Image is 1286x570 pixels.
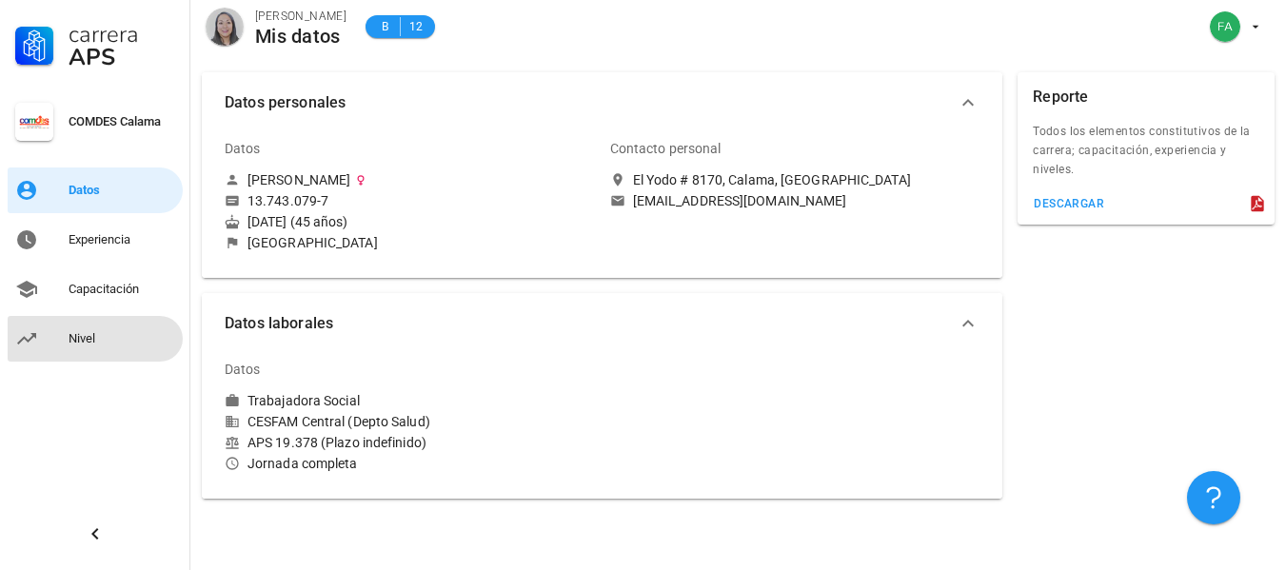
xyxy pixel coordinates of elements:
[1210,11,1240,42] div: avatar
[610,171,980,188] a: El Yodo # 8170, Calama, [GEOGRAPHIC_DATA]
[255,7,346,26] div: [PERSON_NAME]
[225,434,595,451] div: APS 19.378 (Plazo indefinido)
[1033,72,1088,122] div: Reporte
[408,17,424,36] span: 12
[610,192,980,209] a: [EMAIL_ADDRESS][DOMAIN_NAME]
[202,72,1002,133] button: Datos personales
[377,17,392,36] span: B
[225,89,957,116] span: Datos personales
[69,183,175,198] div: Datos
[8,316,183,362] a: Nivel
[206,8,244,46] div: avatar
[225,346,261,392] div: Datos
[1025,190,1112,217] button: descargar
[225,310,957,337] span: Datos laborales
[69,331,175,346] div: Nivel
[8,217,183,263] a: Experiencia
[255,26,346,47] div: Mis datos
[247,192,328,209] div: 13.743.079-7
[247,234,378,251] div: [GEOGRAPHIC_DATA]
[247,171,350,188] div: [PERSON_NAME]
[69,282,175,297] div: Capacitación
[225,455,595,472] div: Jornada completa
[1033,197,1104,210] div: descargar
[225,126,261,171] div: Datos
[69,23,175,46] div: Carrera
[247,392,360,409] div: Trabajadora Social
[69,46,175,69] div: APS
[202,293,1002,354] button: Datos laborales
[1018,122,1275,190] div: Todos los elementos constitutivos de la carrera; capacitación, experiencia y niveles.
[69,232,175,247] div: Experiencia
[8,266,183,312] a: Capacitación
[610,126,722,171] div: Contacto personal
[69,114,175,129] div: COMDES Calama
[225,213,595,230] div: [DATE] (45 años)
[633,192,847,209] div: [EMAIL_ADDRESS][DOMAIN_NAME]
[8,167,183,213] a: Datos
[225,413,595,430] div: CESFAM Central (Depto Salud)
[633,171,911,188] div: El Yodo # 8170, Calama, [GEOGRAPHIC_DATA]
